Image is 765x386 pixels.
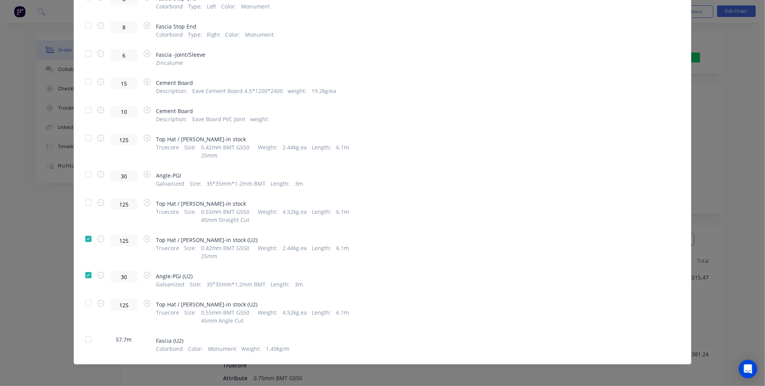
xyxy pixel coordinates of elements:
span: Size : [184,208,196,224]
span: Fascia (U2) [156,337,289,345]
span: Color : [225,30,240,39]
span: Eave Cement Board 4.5*1200*2400 [192,87,283,95]
span: 0.55mm BMT G550 45mm Angle Cut [201,308,253,325]
span: Weight : [258,208,278,224]
span: Top Hat / [PERSON_NAME]-in stock [156,200,349,208]
span: Length : [271,280,290,288]
span: Description : [156,115,187,123]
span: Size : [184,244,196,260]
span: Cement Board [156,79,336,87]
span: Angle-PGI [156,171,303,179]
span: Length : [312,208,331,224]
span: Monument [241,2,270,10]
span: 6.1m [336,143,349,159]
span: 6.1m [336,308,349,325]
span: 0.42mm BMT G550 25mm [201,244,253,260]
span: 0.55mm BMT G550 45mm Straight Cut [201,208,253,224]
span: Left [207,2,217,10]
span: Colorbond [156,30,183,39]
span: 6.1m [336,208,349,224]
span: Top Hat / [PERSON_NAME]-in stock (U2) [156,236,349,244]
span: Type : [188,30,202,39]
span: 3m [295,179,303,188]
span: Monument [208,345,237,353]
span: weight : [288,87,307,95]
span: Truecore [156,208,179,224]
span: Colorbond [156,2,183,10]
span: 0.42mm BMT G550 25mm [201,143,253,159]
span: Cement Board [156,107,274,115]
span: Color : [188,345,203,353]
span: Fascia Stop End [156,22,274,30]
span: Length : [271,179,290,188]
span: 2.44kg.ea [283,143,307,159]
span: 4.52kg.ea [283,208,307,224]
span: Size : [190,280,201,288]
span: Type : [188,2,202,10]
span: Length : [312,308,331,325]
div: Open Intercom Messenger [739,360,757,378]
span: 3m [295,280,303,288]
span: 1.49kg/m [266,345,289,353]
span: Length : [312,143,331,159]
span: 2.44kg.ea [283,244,307,260]
span: Top Hat / [PERSON_NAME]-in stock (U2) [156,300,349,308]
span: Right [207,30,220,39]
span: Truecore [156,244,179,260]
span: Galvanized [156,179,184,188]
span: Length : [312,244,331,260]
span: Weight : [258,143,278,159]
span: Weight : [241,345,261,353]
span: Weight : [258,308,278,325]
span: Eave Board PVC Joint [192,115,245,123]
span: Color : [221,2,236,10]
span: 35*35mm*1.2mm BMT [206,179,266,188]
span: Truecore [156,308,179,325]
span: 57.7m [112,335,137,344]
span: Angle-PGI (U2) [156,272,303,280]
span: Top Hat / [PERSON_NAME]-in stock [156,135,349,143]
span: 6.1m [336,244,349,260]
span: Weight : [258,244,278,260]
span: Size : [184,143,196,159]
span: Colorbond [156,345,183,353]
span: Description : [156,87,187,95]
span: weight : [250,115,269,123]
span: Fascia -Joint/Sleeve [156,51,205,59]
span: Galvanized [156,280,184,288]
span: Size : [184,308,196,325]
span: Size : [190,179,201,188]
span: Zincalume [156,59,183,67]
span: 4.52kg.ea [283,308,307,325]
span: 19.2kg/ea [311,87,336,95]
span: Monument [245,30,274,39]
span: 35*35mm*1.2mm BMT [206,280,266,288]
span: Truecore [156,143,179,159]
